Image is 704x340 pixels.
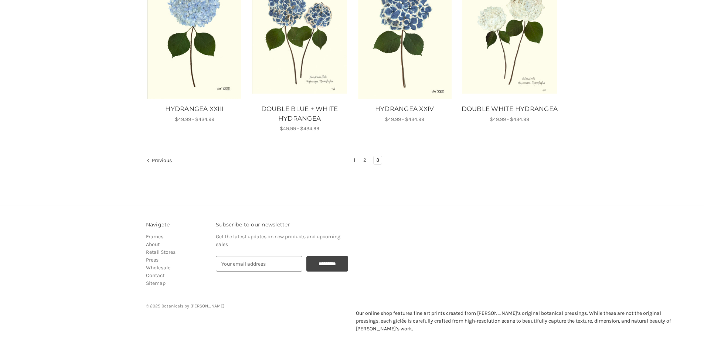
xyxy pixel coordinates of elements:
[356,309,686,333] p: Our online shop features fine art prints created from [PERSON_NAME]’s original botanical pressing...
[146,280,166,286] a: Sitemap
[146,156,174,166] a: Previous
[280,125,319,132] span: $49.99 - $434.99
[356,104,453,114] a: HYDRANGEA XXIV, Price range from $49.99 to $434.99
[251,104,348,123] a: DOUBLE BLUE + WHITE HYDRANGEA, Price range from $49.99 to $434.99
[216,221,348,229] h3: Subscribe to our newsletter
[385,116,424,122] span: $49.99 - $434.99
[490,116,529,122] span: $49.99 - $434.99
[146,249,176,255] a: Retail Stores
[146,257,159,263] a: Press
[216,256,302,272] input: Your email address
[146,272,164,279] a: Contact
[146,221,208,229] h3: Navigate
[146,233,163,240] a: Frames
[461,104,558,114] a: DOUBLE WHITE HYDRANGEA, Price range from $49.99 to $434.99
[216,233,348,248] p: Get the latest updates on new products and upcoming sales
[351,156,358,164] a: Page 1 of 3
[361,156,369,164] a: Page 2 of 3
[146,265,170,271] a: Wholesale
[146,104,243,114] a: HYDRANGEA XXIII, Price range from $49.99 to $434.99
[374,156,382,164] a: Page 3 of 3
[146,156,558,166] nav: pagination
[146,241,160,248] a: About
[175,116,214,122] span: $49.99 - $434.99
[146,303,558,309] p: © 2025 Botanicals by [PERSON_NAME]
